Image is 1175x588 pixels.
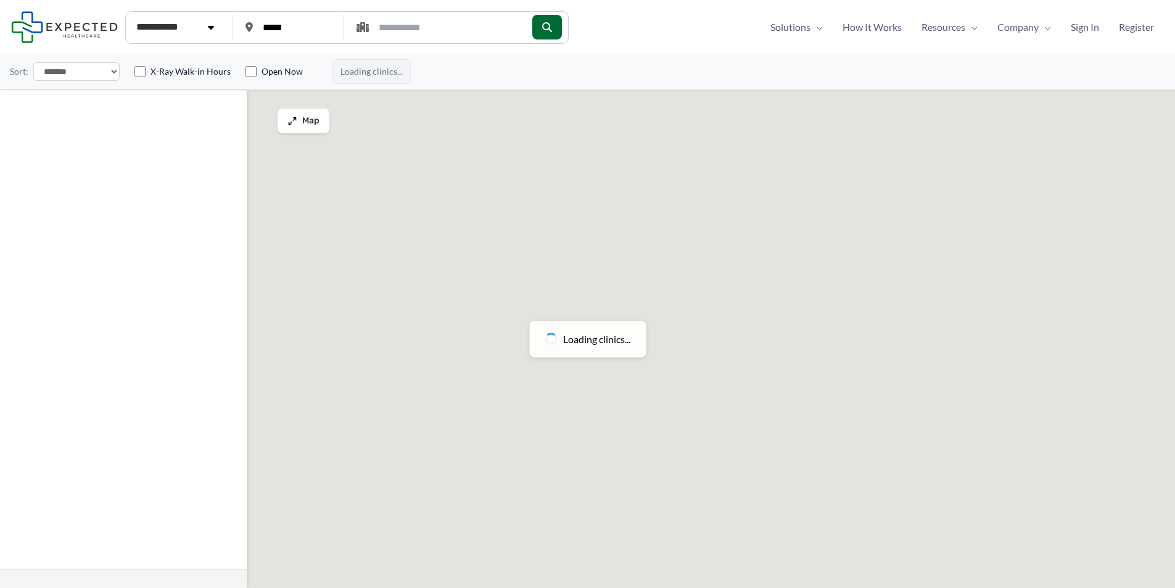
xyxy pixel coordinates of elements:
[965,18,978,36] span: Menu Toggle
[833,18,912,36] a: How It Works
[1119,18,1154,36] span: Register
[1061,18,1109,36] a: Sign In
[1071,18,1099,36] span: Sign In
[11,11,118,43] img: Expected Healthcare Logo - side, dark font, small
[997,18,1039,36] span: Company
[810,18,823,36] span: Menu Toggle
[150,65,231,78] label: X-Ray Walk-in Hours
[843,18,902,36] span: How It Works
[912,18,987,36] a: ResourcesMenu Toggle
[1039,18,1051,36] span: Menu Toggle
[10,64,28,80] label: Sort:
[287,116,297,126] img: Maximize
[761,18,833,36] a: SolutionsMenu Toggle
[563,330,630,349] span: Loading clinics...
[987,18,1061,36] a: CompanyMenu Toggle
[1109,18,1164,36] a: Register
[278,109,329,133] button: Map
[302,116,320,126] span: Map
[770,18,810,36] span: Solutions
[921,18,965,36] span: Resources
[262,65,303,78] label: Open Now
[332,59,411,84] span: Loading clinics...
